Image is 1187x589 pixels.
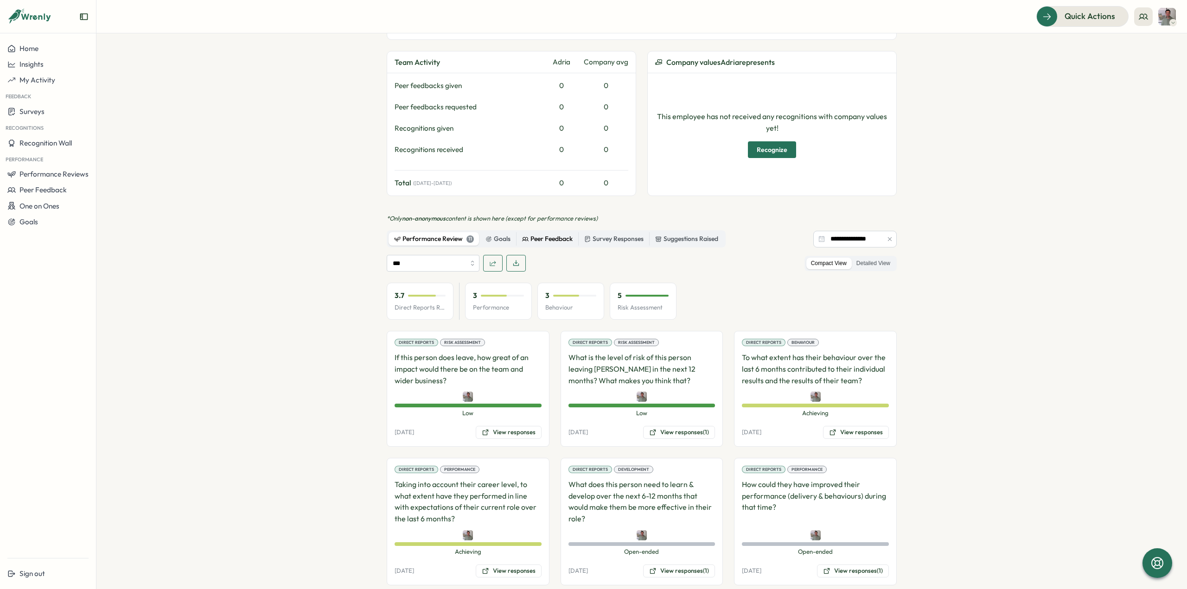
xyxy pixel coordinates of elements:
button: Quick Actions [1036,6,1129,26]
div: 0 [543,102,580,112]
img: Federico Valdes [463,392,473,402]
div: 0 [543,123,580,133]
p: 3.7 [395,291,404,301]
button: View responses(1) [817,564,889,577]
p: [DATE] [568,567,588,575]
span: Home [19,44,38,53]
p: 3 [473,291,477,301]
button: View responses [476,426,542,439]
span: Peer Feedback [19,185,67,194]
div: 0 [584,102,628,112]
button: View responses [476,564,542,577]
div: Goals [485,234,511,244]
div: Peer Feedback [522,234,573,244]
div: Direct Reports [395,339,438,346]
p: *Only content is shown here (except for performance reviews) [387,215,897,223]
span: non-anonymous [402,215,446,222]
div: Performance [440,466,479,473]
span: Insights [19,60,44,69]
div: Direct Reports [742,466,785,473]
p: What is the level of risk of this person leaving [PERSON_NAME] in the next 12 months? What makes ... [568,352,715,386]
div: 0 [584,123,628,133]
p: How could they have improved their performance (delivery & behaviours) during that time? [742,479,889,525]
span: Open-ended [568,548,715,556]
img: Federico Valdes [1158,8,1176,25]
div: Direct Reports [742,339,785,346]
div: Peer feedbacks requested [395,102,539,112]
div: 0 [543,145,580,155]
span: Total [395,178,411,188]
div: Development [614,466,653,473]
div: Direct Reports [568,466,612,473]
div: Risk Assessment [440,339,485,346]
span: My Activity [19,76,55,84]
button: Recognize [748,141,796,158]
p: Performance [473,304,524,312]
img: Federico Valdes [810,392,821,402]
div: Peer feedbacks given [395,81,539,91]
div: Risk Assessment [614,339,659,346]
img: Federico Valdes [463,530,473,540]
span: Low [395,409,542,418]
button: View responses [823,426,889,439]
span: Sign out [19,569,45,578]
div: Team Activity [395,57,539,68]
img: Federico Valdes [637,530,647,540]
span: Performance Reviews [19,170,89,178]
img: Federico Valdes [637,392,647,402]
p: What does this person need to learn & develop over the next 6-12 months that would make them be m... [568,479,715,525]
span: Achieving [395,548,542,556]
p: Behaviour [545,304,596,312]
div: Suggestions Raised [655,234,718,244]
button: Expand sidebar [79,12,89,21]
div: 0 [584,178,628,188]
div: Performance Review [394,234,474,244]
p: To what extent has their behaviour over the last 6 months contributed to their individual results... [742,352,889,386]
p: If this person does leave, how great of an impact would there be on the team and wider business? [395,352,542,386]
div: Survey Responses [584,234,644,244]
div: Company avg [584,57,628,67]
span: Achieving [742,409,889,418]
div: Recognitions received [395,145,539,155]
p: Direct Reports Review Avg [395,304,446,312]
p: [DATE] [742,567,761,575]
span: Recognition Wall [19,139,72,147]
span: Open-ended [742,548,889,556]
span: Recognize [757,142,787,158]
span: Low [568,409,715,418]
p: [DATE] [568,428,588,437]
div: 0 [584,145,628,155]
span: ( [DATE] - [DATE] ) [413,180,452,186]
div: 0 [584,81,628,91]
span: Company values Adria represents [666,57,775,68]
span: Goals [19,217,38,226]
p: [DATE] [742,428,761,437]
div: Recognitions given [395,123,539,133]
span: Quick Actions [1065,10,1115,22]
p: This employee has not received any recognitions with company values yet! [655,111,889,134]
p: [DATE] [395,567,414,575]
div: Adria [543,57,580,67]
label: Compact View [806,258,851,269]
div: Direct Reports [568,339,612,346]
div: Direct Reports [395,466,438,473]
button: View responses(1) [643,564,715,577]
p: [DATE] [395,428,414,437]
div: 0 [543,178,580,188]
p: 5 [618,291,622,301]
img: Federico Valdes [810,530,821,540]
label: Detailed View [852,258,895,269]
p: Risk Assessment [618,304,669,312]
p: Taking into account their career level, to what extent have they performed in line with expectati... [395,479,542,525]
div: 0 [543,81,580,91]
button: View responses(1) [643,426,715,439]
p: 3 [545,291,549,301]
span: One on Ones [19,202,59,210]
div: Performance [787,466,827,473]
div: Behaviour [787,339,819,346]
div: 11 [466,235,474,243]
span: Surveys [19,107,45,116]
